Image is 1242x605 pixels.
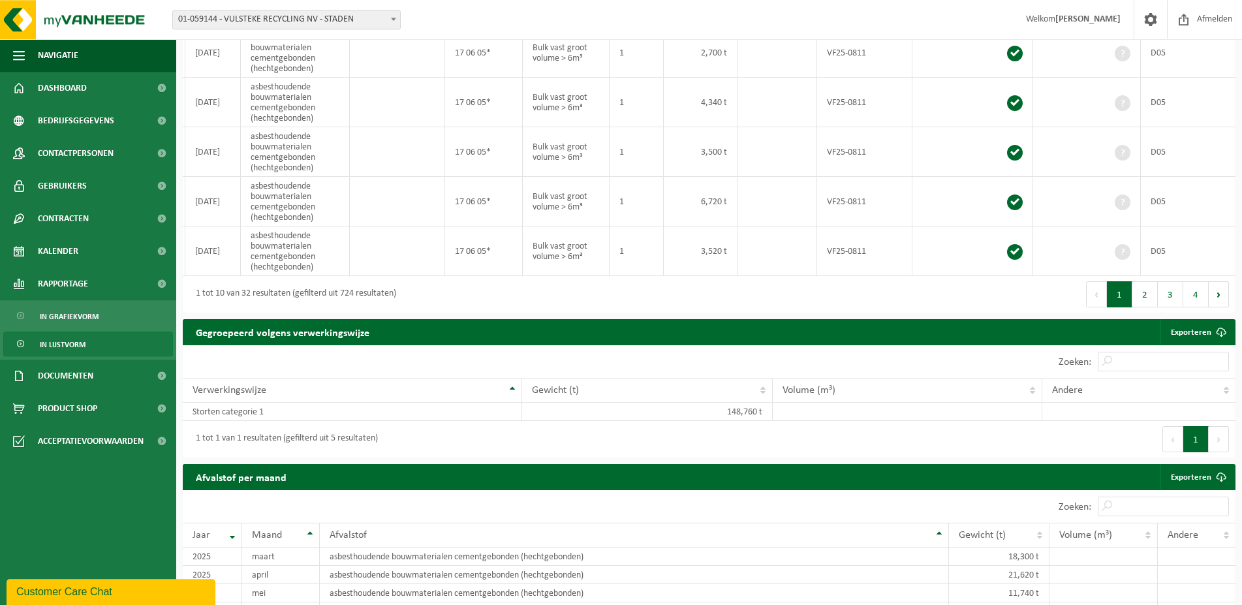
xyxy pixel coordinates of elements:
[183,566,242,584] td: 2025
[783,385,835,396] span: Volume (m³)
[445,177,523,226] td: 17 06 05*
[1141,78,1235,127] td: D05
[817,226,912,276] td: VF25-0811
[664,127,737,177] td: 3,500 t
[7,576,218,605] iframe: chat widget
[523,28,610,78] td: Bulk vast groot volume > 6m³
[38,170,87,202] span: Gebruikers
[610,127,664,177] td: 1
[1209,281,1229,307] button: Next
[252,530,282,540] span: Maand
[173,10,400,29] span: 01-059144 - VULSTEKE RECYCLING NV - STADEN
[817,78,912,127] td: VF25-0811
[193,385,266,396] span: Verwerkingswijze
[445,78,523,127] td: 17 06 05*
[1141,127,1235,177] td: D05
[241,28,350,78] td: asbesthoudende bouwmaterialen cementgebonden (hechtgebonden)
[241,177,350,226] td: asbesthoudende bouwmaterialen cementgebonden (hechtgebonden)
[185,28,241,78] td: [DATE]
[193,530,210,540] span: Jaar
[610,177,664,226] td: 1
[610,226,664,276] td: 1
[445,226,523,276] td: 17 06 05*
[1059,502,1091,512] label: Zoeken:
[1059,357,1091,367] label: Zoeken:
[1183,426,1209,452] button: 1
[189,427,378,451] div: 1 tot 1 van 1 resultaten (gefilterd uit 5 resultaten)
[320,584,949,602] td: asbesthoudende bouwmaterialen cementgebonden (hechtgebonden)
[522,403,772,421] td: 148,760 t
[610,28,664,78] td: 1
[185,78,241,127] td: [DATE]
[523,127,610,177] td: Bulk vast groot volume > 6m³
[1158,281,1183,307] button: 3
[189,283,396,306] div: 1 tot 10 van 32 resultaten (gefilterd uit 724 resultaten)
[1059,530,1112,540] span: Volume (m³)
[38,137,114,170] span: Contactpersonen
[40,332,85,357] span: In lijstvorm
[38,104,114,137] span: Bedrijfsgegevens
[38,39,78,72] span: Navigatie
[38,235,78,268] span: Kalender
[38,268,88,300] span: Rapportage
[1132,281,1158,307] button: 2
[3,332,173,356] a: In lijstvorm
[1055,14,1121,24] strong: [PERSON_NAME]
[523,177,610,226] td: Bulk vast groot volume > 6m³
[38,202,89,235] span: Contracten
[817,127,912,177] td: VF25-0811
[664,78,737,127] td: 4,340 t
[242,566,319,584] td: april
[183,403,522,421] td: Storten categorie 1
[185,177,241,226] td: [DATE]
[185,226,241,276] td: [DATE]
[183,319,382,345] h2: Gegroepeerd volgens verwerkingswijze
[320,566,949,584] td: asbesthoudende bouwmaterialen cementgebonden (hechtgebonden)
[1209,426,1229,452] button: Next
[1141,226,1235,276] td: D05
[330,530,367,540] span: Afvalstof
[1141,177,1235,226] td: D05
[523,78,610,127] td: Bulk vast groot volume > 6m³
[1160,319,1234,345] a: Exporteren
[38,72,87,104] span: Dashboard
[183,464,300,489] h2: Afvalstof per maand
[1052,385,1083,396] span: Andere
[949,566,1049,584] td: 21,620 t
[320,548,949,566] td: asbesthoudende bouwmaterialen cementgebonden (hechtgebonden)
[817,28,912,78] td: VF25-0811
[1183,281,1209,307] button: 4
[3,303,173,328] a: In grafiekvorm
[172,10,401,29] span: 01-059144 - VULSTEKE RECYCLING NV - STADEN
[1141,28,1235,78] td: D05
[1162,426,1183,452] button: Previous
[664,177,737,226] td: 6,720 t
[241,226,350,276] td: asbesthoudende bouwmaterialen cementgebonden (hechtgebonden)
[38,392,97,425] span: Product Shop
[183,548,242,566] td: 2025
[949,548,1049,566] td: 18,300 t
[40,304,99,329] span: In grafiekvorm
[959,530,1006,540] span: Gewicht (t)
[610,78,664,127] td: 1
[1086,281,1107,307] button: Previous
[38,360,93,392] span: Documenten
[38,425,144,458] span: Acceptatievoorwaarden
[523,226,610,276] td: Bulk vast groot volume > 6m³
[532,385,579,396] span: Gewicht (t)
[1107,281,1132,307] button: 1
[949,584,1049,602] td: 11,740 t
[664,28,737,78] td: 2,700 t
[664,226,737,276] td: 3,520 t
[817,177,912,226] td: VF25-0811
[445,28,523,78] td: 17 06 05*
[1168,530,1198,540] span: Andere
[241,78,350,127] td: asbesthoudende bouwmaterialen cementgebonden (hechtgebonden)
[1160,464,1234,490] a: Exporteren
[445,127,523,177] td: 17 06 05*
[242,584,319,602] td: mei
[242,548,319,566] td: maart
[241,127,350,177] td: asbesthoudende bouwmaterialen cementgebonden (hechtgebonden)
[185,127,241,177] td: [DATE]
